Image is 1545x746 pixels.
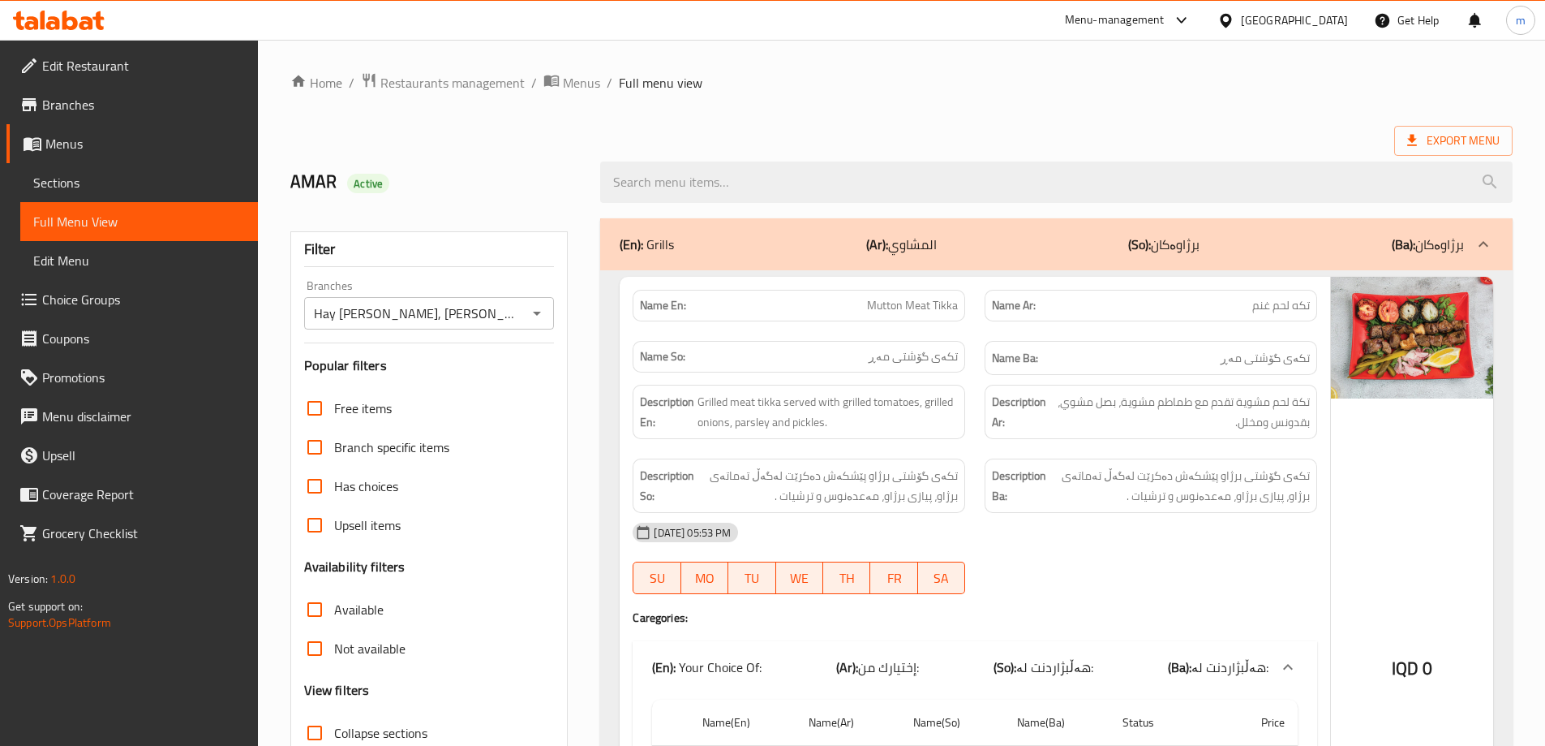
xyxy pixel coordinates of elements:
strong: Description En: [640,392,694,432]
button: WE [776,562,823,594]
button: TH [823,562,870,594]
span: تکەی گۆشتی مەڕ [869,348,958,365]
span: Restaurants management [380,73,525,93]
span: TH [830,567,864,590]
span: MO [688,567,722,590]
span: إختيارك من: [858,655,919,679]
div: Filter [304,232,555,267]
div: [GEOGRAPHIC_DATA] [1241,11,1348,29]
p: المشاوي [866,235,937,254]
span: Choice Groups [42,290,245,309]
div: Menu-management [1065,11,1165,30]
span: Mutton Meat Tikka [867,297,958,314]
a: Restaurants management [361,72,525,93]
b: (So): [1128,232,1151,257]
span: Export Menu [1394,126,1513,156]
div: (En): Grills(Ar):المشاوي(So):برژاوەکان(Ba):برژاوەکان [600,218,1513,270]
span: Sections [33,173,245,192]
a: Promotions [6,358,258,397]
input: search [600,162,1513,203]
span: هەڵبژاردنت لە: [1016,655,1093,679]
span: Active [347,176,389,192]
span: Has choices [334,476,398,496]
li: / [349,73,354,93]
span: Full Menu View [33,212,245,231]
span: Upsell [42,446,245,465]
button: TU [728,562,775,594]
a: Upsell [6,436,258,475]
th: Status [1109,700,1215,746]
li: / [607,73,612,93]
span: SA [925,567,959,590]
a: Sections [20,163,258,202]
b: (Ar): [836,655,858,679]
p: Your Choice Of: [652,658,762,677]
span: Coupons [42,329,245,348]
p: برژاوەکان [1392,235,1464,254]
button: MO [681,562,728,594]
th: Name(So) [900,700,1004,746]
strong: Name So: [640,348,685,365]
span: Menus [563,73,600,93]
span: 1.0.0 [50,568,75,589]
button: FR [870,562,917,594]
b: (En): [620,232,643,257]
span: Grilled meat tikka served with grilled tomatoes, grilled onions, parsley and pickles. [697,392,958,432]
button: Open [526,302,548,325]
b: (So): [994,655,1016,679]
a: Edit Menu [20,241,258,280]
span: [DATE] 05:53 PM [647,525,737,541]
a: Menus [6,124,258,163]
h2: AMAR [290,170,582,194]
span: Menu disclaimer [42,407,245,426]
b: (Ba): [1392,232,1415,257]
p: برژاوەکان [1128,235,1200,254]
span: Version: [8,568,48,589]
li: / [531,73,537,93]
h3: Availability filters [304,558,406,576]
span: تکەی گۆشتی مەڕ [1221,348,1310,369]
img: %D8%AA%D9%83%D9%87_%D9%84%D8%AD%D9%85_%D8%BA%D9%86%D9%85638931236395286241.jpg [1331,277,1493,399]
nav: breadcrumb [290,72,1513,93]
button: SA [918,562,965,594]
strong: Description Ba: [992,466,1046,506]
strong: Name Ar: [992,297,1036,314]
span: Full menu view [619,73,702,93]
div: (En): Your Choice Of:(Ar):إختيارك من:(So):هەڵبژاردنت لە:(Ba):هەڵبژاردنت لە: [633,641,1317,693]
span: Get support on: [8,596,83,617]
span: Collapse sections [334,723,427,743]
span: Free items [334,399,392,418]
span: m [1516,11,1526,29]
h4: Caregories: [633,610,1317,626]
span: IQD [1392,653,1418,684]
b: (En): [652,655,676,679]
th: Name(Ar) [796,700,901,746]
a: Coverage Report [6,475,258,514]
strong: Description So: [640,466,694,506]
span: SU [640,567,674,590]
h3: Popular filters [304,356,555,375]
a: Full Menu View [20,202,258,241]
th: Name(Ba) [1004,700,1109,746]
strong: Name En: [640,297,686,314]
a: Menu disclaimer [6,397,258,436]
span: هەڵبژاردنت لە: [1191,655,1268,679]
span: تكة لحم مشوية تقدم مع طماطم مشوية، بصل مشوي، بقدونس ومخلل. [1050,392,1310,432]
strong: Description Ar: [992,392,1047,432]
span: Edit Restaurant [42,56,245,75]
a: Choice Groups [6,280,258,319]
a: Menus [543,72,600,93]
span: Not available [334,639,406,658]
h3: View filters [304,681,370,700]
th: Price [1214,700,1298,746]
span: Coverage Report [42,485,245,504]
span: Branch specific items [334,438,449,457]
span: Available [334,600,384,619]
strong: Name Ba: [992,348,1038,369]
span: Upsell items [334,515,401,535]
span: Menus [45,134,245,153]
b: (Ar): [866,232,888,257]
a: Support.OpsPlatform [8,612,111,633]
span: Export Menu [1407,131,1500,151]
span: تکەی گۆشتی برژاو پێشکەش دەکرێت لەگەڵ تەماتەی برژاو، پیازی برژاو، مەعدەنوس و ترشیات . [697,466,958,506]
